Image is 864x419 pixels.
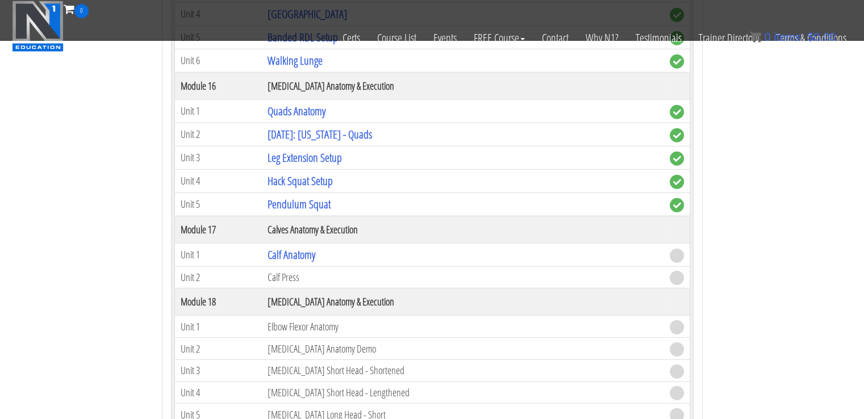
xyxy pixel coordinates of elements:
a: Terms & Conditions [767,18,855,58]
th: Module 18 [174,288,262,316]
a: Why N1? [577,18,627,58]
td: Unit 4 [174,169,262,192]
a: 0 [64,1,89,16]
span: complete [670,152,684,166]
span: complete [670,55,684,69]
span: complete [670,175,684,189]
th: Module 16 [174,72,262,99]
td: Unit 2 [174,338,262,360]
a: Walking Lunge [268,53,323,68]
bdi: 0.00 [807,31,836,43]
a: [DATE]: [US_STATE] - Quads [268,127,372,142]
a: Contact [533,18,577,58]
span: 0 [764,31,770,43]
td: Calf Press [262,266,663,288]
a: Course List [369,18,425,58]
td: Unit 2 [174,123,262,146]
th: Calves Anatomy & Execution [262,216,663,243]
td: Unit 1 [174,243,262,266]
a: Calf Anatomy [268,247,315,262]
td: [MEDICAL_DATA] Short Head - Lengthened [262,382,663,404]
a: Quads Anatomy [268,103,325,119]
a: Testimonials [627,18,690,58]
a: Hack Squat Setup [268,173,333,188]
td: Unit 3 [174,146,262,169]
span: complete [670,128,684,143]
img: n1-education [12,1,64,52]
span: $ [807,31,813,43]
th: [MEDICAL_DATA] Anatomy & Execution [262,288,663,316]
td: [MEDICAL_DATA] Anatomy Demo [262,338,663,360]
a: Certs [334,18,369,58]
td: [MEDICAL_DATA] Short Head - Shortened [262,359,663,382]
a: FREE Course [465,18,533,58]
td: Unit 3 [174,359,262,382]
td: Elbow Flexor Anatomy [262,316,663,338]
th: Module 17 [174,216,262,243]
a: Trainer Directory [690,18,767,58]
span: complete [670,105,684,119]
img: icon11.png [750,31,761,43]
td: Unit 6 [174,49,262,72]
a: 0 items: $0.00 [750,31,836,43]
span: 0 [74,4,89,18]
td: Unit 2 [174,266,262,288]
span: items: [774,31,804,43]
td: Unit 1 [174,99,262,123]
a: Events [425,18,465,58]
td: Unit 1 [174,316,262,338]
th: [MEDICAL_DATA] Anatomy & Execution [262,72,663,99]
a: Leg Extension Setup [268,150,342,165]
td: Unit 5 [174,192,262,216]
span: complete [670,198,684,212]
td: Unit 4 [174,382,262,404]
a: Pendulum Squat [268,196,331,212]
